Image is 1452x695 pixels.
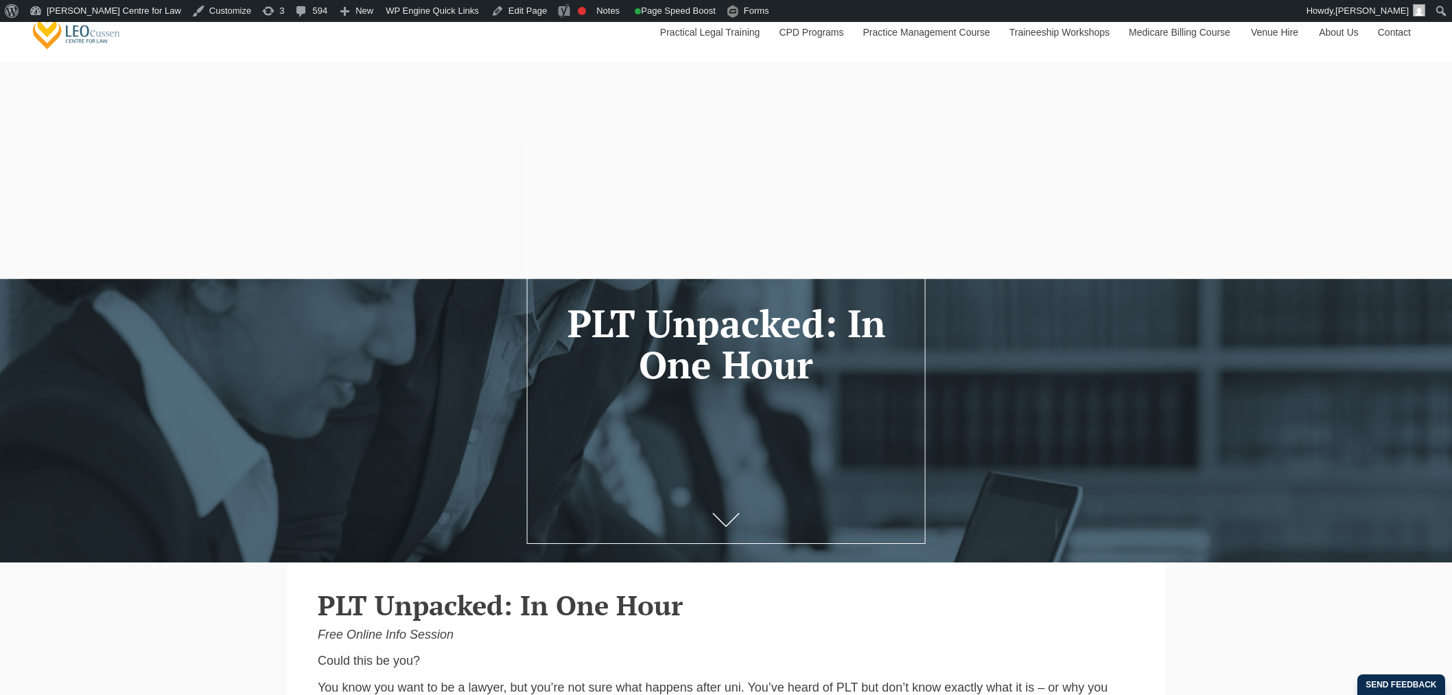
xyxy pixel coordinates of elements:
[1241,3,1309,62] a: Venue Hire
[31,11,122,50] a: [PERSON_NAME] Centre for Law
[650,3,769,62] a: Practical Legal Training
[1309,3,1368,62] a: About Us
[578,7,586,15] div: Focus keyphrase not set
[318,628,454,641] i: Free Online Info Session
[318,586,683,623] strong: PLT Unpacked: In One Hour
[1368,3,1421,62] a: Contact
[769,3,852,62] a: CPD Programs
[318,653,1134,669] p: Could this be you?
[1360,603,1418,661] iframe: LiveChat chat widget
[1119,3,1241,62] a: Medicare Billing Course
[853,3,999,62] a: Practice Management Course
[999,3,1119,62] a: Traineeship Workshops
[552,303,900,386] h1: PLT Unpacked: In One Hour
[1335,5,1409,16] span: [PERSON_NAME]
